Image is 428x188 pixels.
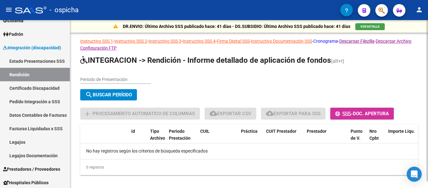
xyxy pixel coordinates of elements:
[80,39,113,44] a: Instructivo SSS 1
[80,38,418,51] p: - - - - - - - -
[85,92,132,98] span: Buscar Período
[241,129,258,134] span: Práctica
[198,125,238,152] datatable-header-cell: CUIL
[205,108,256,119] button: Exportar CSV
[415,6,423,13] mat-icon: person
[3,179,49,186] span: Hospitales Públicos
[353,111,389,117] span: Doc. Apertura
[149,39,181,44] a: Instructivo SSS 3
[238,125,264,152] datatable-header-cell: Práctica
[80,56,331,65] span: INTEGRACION -> Rendición - Informe detallado de aplicación de fondos
[3,166,60,173] span: Prestadores / Proveedores
[330,108,394,119] button: -Doc. Apertura
[131,129,135,134] span: id
[339,39,374,44] a: Descargar Filezilla
[166,125,198,152] datatable-header-cell: Periodo Prestación
[351,129,363,141] span: Punto de V.
[264,125,304,152] datatable-header-cell: CUIT Prestador
[348,125,367,152] datatable-header-cell: Punto de V.
[80,143,418,159] div: No hay registros según los criterios de búsqueda especificados
[355,23,385,30] button: VER DETALLE
[304,125,348,152] datatable-header-cell: Prestador
[85,91,93,99] mat-icon: search
[183,39,216,44] a: Instructivo SSS 4
[5,6,13,13] mat-icon: menu
[92,111,195,117] span: Procesamiento automatico de columnas
[114,39,147,44] a: Instructivo SSS 2
[80,108,200,119] button: Procesamiento automatico de columnas
[3,31,23,38] span: Padrón
[335,111,353,117] span: -
[169,129,191,141] span: Periodo Prestación
[407,167,422,182] div: Open Intercom Messenger
[150,129,165,141] span: Tipo Archivo
[360,25,380,28] span: VER DETALLE
[50,3,79,17] span: - ospicha
[266,110,274,117] mat-icon: cloud_download
[266,129,296,134] span: CUIT Prestador
[331,58,344,64] span: (alt+r)
[307,129,326,134] span: Prestador
[148,125,166,152] datatable-header-cell: Tipo Archivo
[80,89,137,100] button: Buscar Período
[313,39,338,44] a: Cronograma
[388,129,415,134] span: Importe Liqu.
[266,111,321,116] span: Exportar para SSS
[84,110,91,118] mat-icon: add
[80,159,418,175] div: 0 registros
[210,110,217,117] mat-icon: cloud_download
[251,39,312,44] a: Instructivo Documentación SSS
[3,17,23,24] span: Sistema
[369,129,379,141] span: Nro Cpbt
[367,125,386,152] datatable-header-cell: Nro Cpbt
[386,125,420,152] datatable-header-cell: Importe Liqu.
[210,111,251,116] span: Exportar CSV
[261,108,326,119] button: Exportar para SSS
[129,125,148,152] datatable-header-cell: id
[200,129,210,134] span: CUIL
[123,23,350,30] p: DR.ENVIO: Último Archivo SSS publicado hace: 41 días - DS.SUBSIDIO: Último Archivo SSS publicado ...
[3,44,61,51] span: Integración (discapacidad)
[217,39,250,44] a: Firma Digital SSS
